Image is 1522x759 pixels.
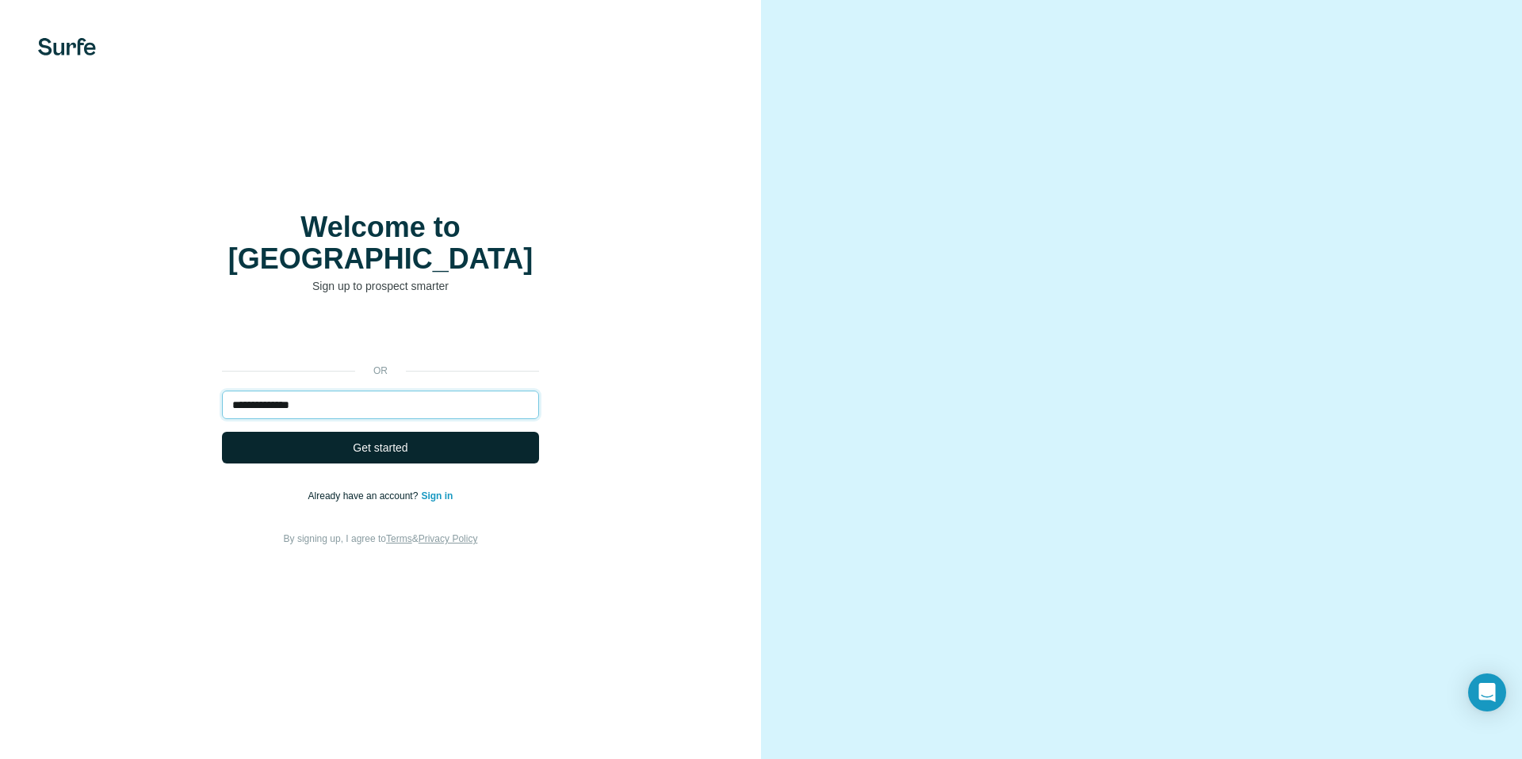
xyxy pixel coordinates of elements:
p: or [355,364,406,378]
div: Open Intercom Messenger [1468,673,1506,711]
a: Terms [386,533,412,544]
span: Get started [353,440,407,456]
p: Sign up to prospect smarter [222,278,539,294]
h1: Welcome to [GEOGRAPHIC_DATA] [222,212,539,275]
span: By signing up, I agree to & [284,533,478,544]
iframe: Sign in with Google Button [214,318,547,353]
img: Surfe's logo [38,38,96,55]
span: Already have an account? [308,490,422,502]
button: Get started [222,432,539,463]
a: Privacy Policy [419,533,478,544]
a: Sign in [421,490,453,502]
